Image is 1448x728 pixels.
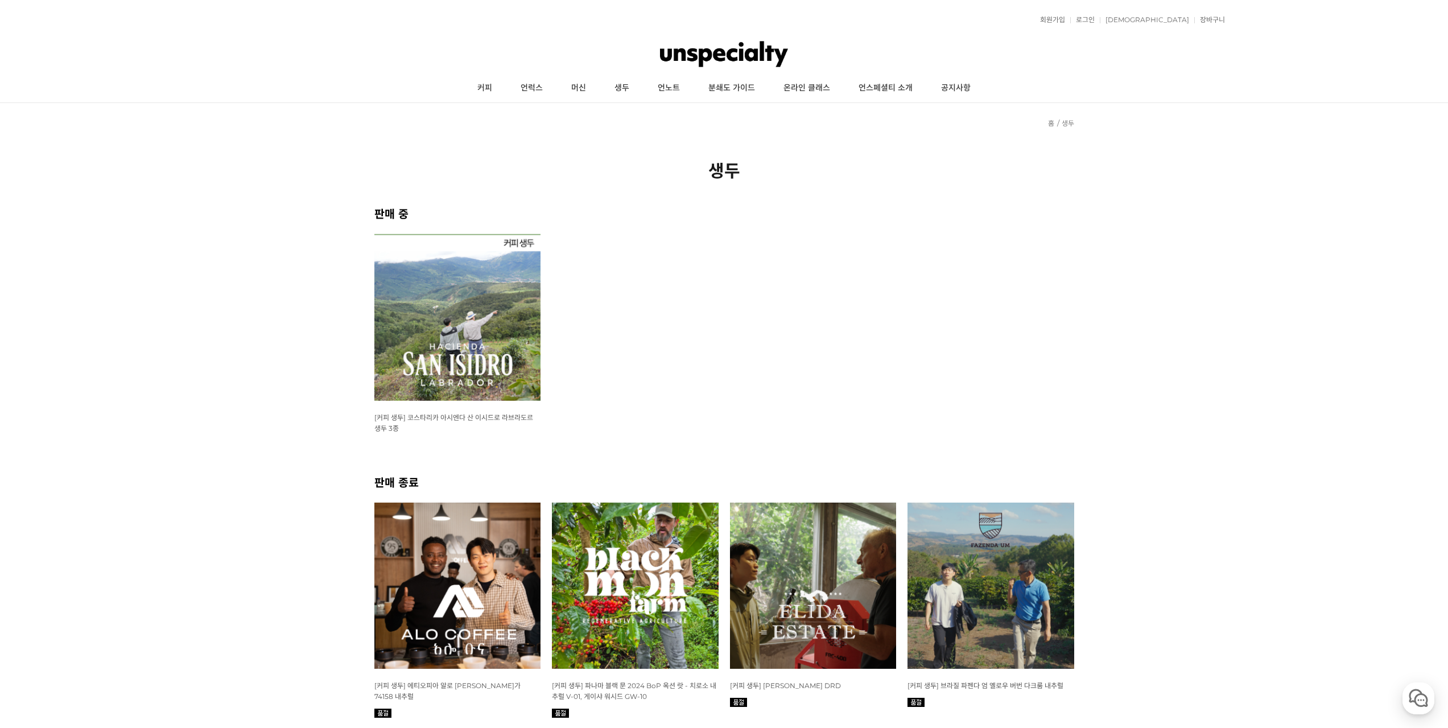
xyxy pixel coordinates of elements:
h2: 판매 종료 [374,474,1074,490]
a: 공지사항 [927,74,985,102]
img: 언스페셜티 몰 [660,37,788,71]
img: 파나마 라마스투스 엘리다 토레 게이샤 워시드 DRD [730,503,897,669]
a: [커피 생두] 브라질 파젠다 엄 옐로우 버번 다크룸 내추럴 [907,681,1063,690]
a: 장바구니 [1194,17,1225,23]
img: 파나마 블랙문 BoP 옥션 랏(V-01, GW-10) [552,503,719,669]
a: [커피 생두] 파나마 블랙 문 2024 BoP 옥션 랏 - 치로소 내추럴 V-01, 게이샤 워시드 GW-10 [552,681,716,701]
a: 로그인 [1070,17,1095,23]
a: [커피 생두] 코스타리카 아시엔다 산 이시드로 라브라도르 생두 3종 [374,413,533,433]
a: 회원가입 [1034,17,1065,23]
h2: 생두 [374,157,1074,182]
img: 품절 [730,698,747,707]
img: 파나마 파젠다 엄 옐로우 버번 다크 룸 내추럴 [907,503,1074,669]
h2: 판매 중 [374,205,1074,221]
img: 품절 [374,709,391,718]
a: 홈 [1048,119,1054,127]
a: 생두 [1062,119,1074,127]
img: 품절 [552,709,569,718]
a: 머신 [557,74,600,102]
a: 온라인 클래스 [769,74,844,102]
a: 언노트 [643,74,694,102]
a: [커피 생두] [PERSON_NAME] DRD [730,681,841,690]
img: 품절 [907,698,925,707]
img: 코스타리카 아시엔다 산 이시드로 라브라도르 [374,234,541,401]
a: [DEMOGRAPHIC_DATA] [1100,17,1189,23]
img: 에티오피아 알로 타미루 미리가 내추럴 [374,503,541,669]
a: 생두 [600,74,643,102]
a: [커피 생두] 에티오피아 알로 [PERSON_NAME]가 74158 내추럴 [374,681,521,701]
a: 분쇄도 가이드 [694,74,769,102]
a: 언럭스 [506,74,557,102]
a: 언스페셜티 소개 [844,74,927,102]
a: 커피 [463,74,506,102]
